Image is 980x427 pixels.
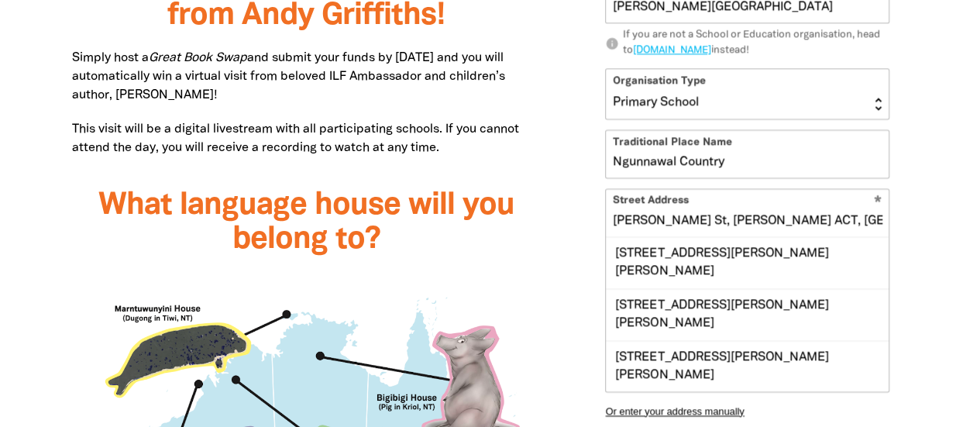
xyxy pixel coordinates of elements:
[633,46,711,55] a: [DOMAIN_NAME]
[606,237,889,288] div: [STREET_ADDRESS][PERSON_NAME][PERSON_NAME]
[98,191,514,253] span: What language house will you belong to?
[72,49,541,105] p: Simply host a and submit your funds by [DATE] and you will automatically win a virtual visit from...
[623,28,890,58] div: If you are not a School or Education organisation, head to instead!
[605,405,889,417] button: Or enter your address manually
[605,36,619,50] i: info
[606,288,889,340] div: [STREET_ADDRESS][PERSON_NAME][PERSON_NAME]
[149,53,247,64] em: Great Book Swap
[72,120,541,157] p: This visit will be a digital livestream with all participating schools. If you cannot attend the ...
[606,340,889,392] div: [STREET_ADDRESS][PERSON_NAME][PERSON_NAME]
